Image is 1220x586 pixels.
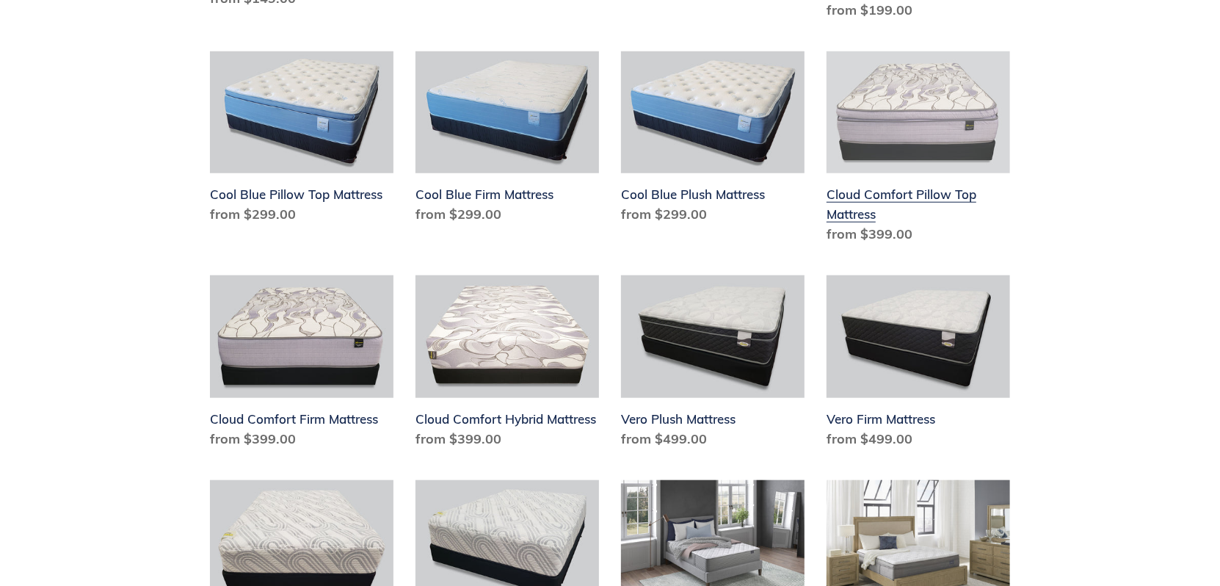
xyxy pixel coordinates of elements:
[415,51,599,231] a: Cool Blue Firm Mattress
[827,275,1010,455] a: Vero Firm Mattress
[210,51,393,231] a: Cool Blue Pillow Top Mattress
[210,275,393,455] a: Cloud Comfort Firm Mattress
[415,275,599,455] a: Cloud Comfort Hybrid Mattress
[827,51,1010,250] a: Cloud Comfort Pillow Top Mattress
[621,275,805,455] a: Vero Plush Mattress
[621,51,805,231] a: Cool Blue Plush Mattress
